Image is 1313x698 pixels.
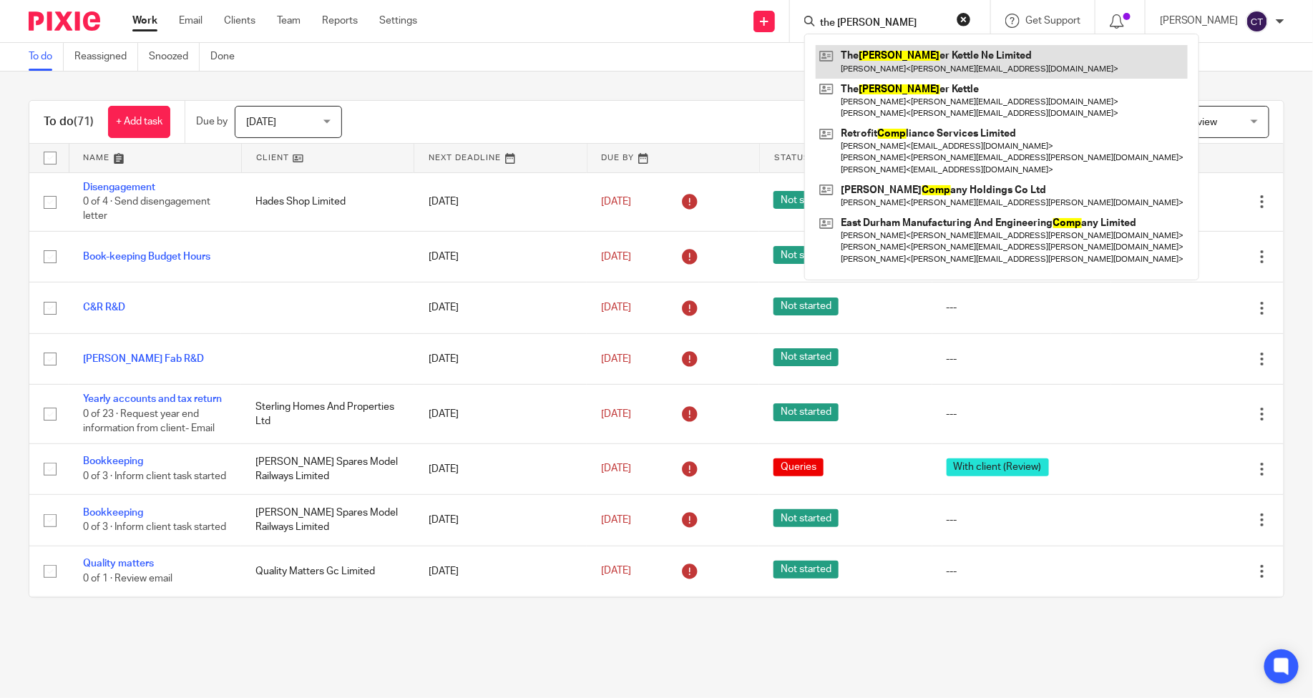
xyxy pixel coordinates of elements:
[83,456,143,466] a: Bookkeeping
[947,458,1049,476] span: With client (Review)
[414,333,587,384] td: [DATE]
[773,298,839,315] span: Not started
[601,566,631,576] span: [DATE]
[957,12,971,26] button: Clear
[601,303,631,313] span: [DATE]
[414,282,587,333] td: [DATE]
[773,403,839,421] span: Not started
[83,409,215,434] span: 0 of 23 · Request year end information from client- Email
[819,17,947,30] input: Search
[179,14,202,28] a: Email
[947,564,1097,579] div: ---
[773,246,839,264] span: Not started
[241,495,414,546] td: [PERSON_NAME] Spares Model Railways Limited
[414,443,587,494] td: [DATE]
[246,117,276,127] span: [DATE]
[414,172,587,231] td: [DATE]
[83,394,222,404] a: Yearly accounts and tax return
[74,116,94,127] span: (71)
[132,14,157,28] a: Work
[1025,16,1080,26] span: Get Support
[241,546,414,596] td: Quality Matters Gc Limited
[196,114,228,129] p: Due by
[83,471,226,481] span: 0 of 3 · Inform client task started
[322,14,358,28] a: Reports
[241,596,414,647] td: Mgb Consulting Property Management Limited
[74,43,138,71] a: Reassigned
[29,11,100,31] img: Pixie
[241,172,414,231] td: Hades Shop Limited
[414,385,587,443] td: [DATE]
[414,546,587,596] td: [DATE]
[149,43,200,71] a: Snoozed
[947,513,1097,527] div: ---
[29,43,64,71] a: To do
[83,574,172,584] span: 0 of 1 · Review email
[210,43,245,71] a: Done
[947,300,1097,315] div: ---
[773,509,839,527] span: Not started
[83,303,125,313] a: C&R R&D
[83,559,154,569] a: Quality matters
[1160,14,1239,28] p: [PERSON_NAME]
[773,191,839,209] span: Not started
[773,458,824,476] span: Queries
[277,14,301,28] a: Team
[601,197,631,207] span: [DATE]
[601,409,631,419] span: [DATE]
[83,522,226,532] span: 0 of 3 · Inform client task started
[83,354,204,364] a: [PERSON_NAME] Fab R&D
[414,596,587,647] td: [DATE]
[224,14,255,28] a: Clients
[44,114,94,129] h1: To do
[947,407,1097,421] div: ---
[83,508,143,518] a: Bookkeeping
[773,561,839,579] span: Not started
[601,464,631,474] span: [DATE]
[241,385,414,443] td: Sterling Homes And Properties Ltd
[83,182,155,192] a: Disengagement
[83,197,210,222] span: 0 of 4 · Send disengagement letter
[773,348,839,366] span: Not started
[601,354,631,364] span: [DATE]
[947,352,1097,366] div: ---
[601,515,631,525] span: [DATE]
[108,106,170,138] a: + Add task
[379,14,417,28] a: Settings
[414,231,587,282] td: [DATE]
[414,495,587,546] td: [DATE]
[1246,10,1269,33] img: svg%3E
[601,252,631,262] span: [DATE]
[83,252,210,262] a: Book-keeping Budget Hours
[241,443,414,494] td: [PERSON_NAME] Spares Model Railways Limited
